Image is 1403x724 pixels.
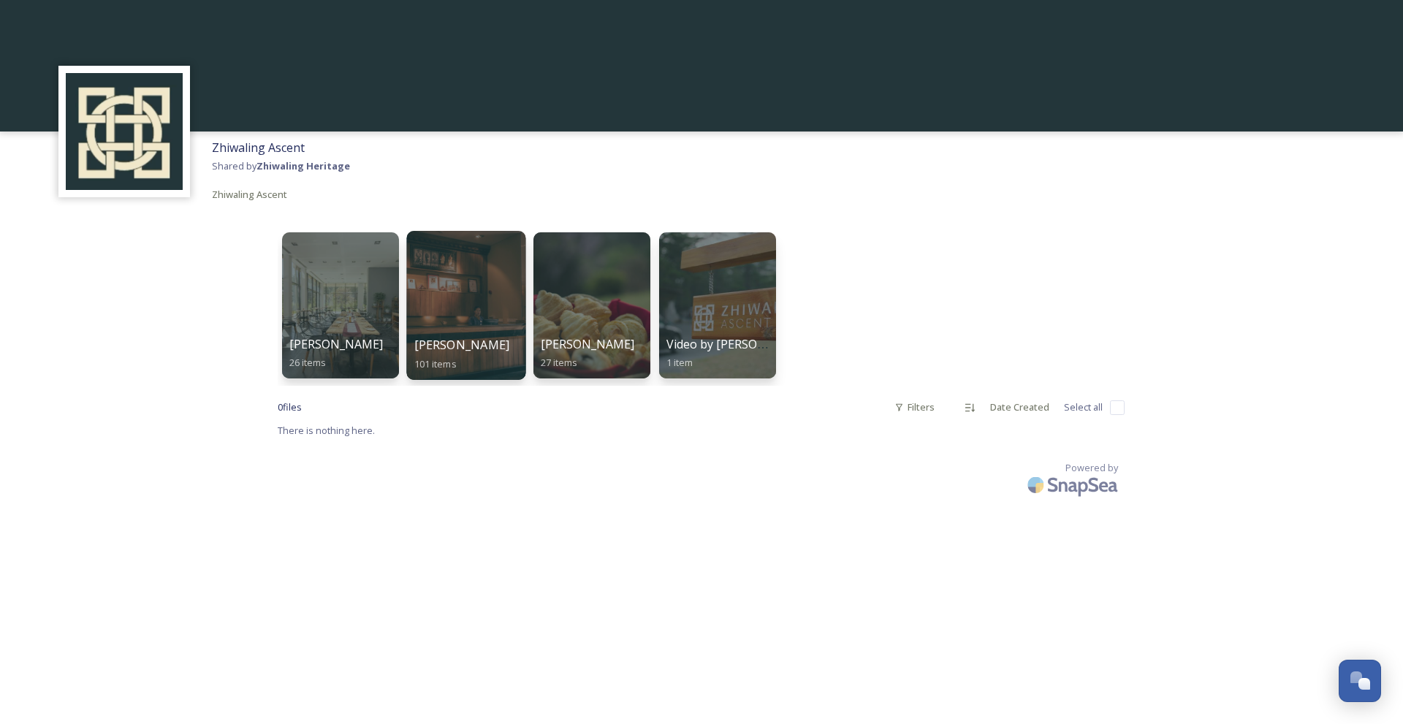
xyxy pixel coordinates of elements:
span: Shared by [212,159,350,172]
div: Date Created [983,393,1057,422]
a: [PERSON_NAME]27 items [529,225,655,378]
div: Filters [887,393,942,422]
span: Select all [1064,400,1103,414]
span: 101 items [414,357,457,370]
span: 1 item [666,356,693,369]
img: Screenshot%202025-04-29%20at%2011.05.50.png [66,73,183,190]
button: Open Chat [1339,660,1381,702]
a: Video by [PERSON_NAME]1 item [655,225,780,378]
span: Powered by [1065,461,1118,475]
span: 27 items [541,356,577,369]
a: Zhiwaling Ascent [212,186,287,203]
img: SnapSea Logo [1023,468,1125,502]
strong: Zhiwaling Heritage [256,159,350,172]
span: [PERSON_NAME] [414,337,510,353]
span: Zhiwaling Ascent [212,140,305,156]
span: [PERSON_NAME] [541,336,634,352]
a: [PERSON_NAME]26 items [278,225,403,378]
span: [PERSON_NAME] [289,336,383,352]
span: Video by [PERSON_NAME] [666,336,810,352]
span: There is nothing here. [278,424,375,437]
span: 0 file s [278,400,302,414]
a: [PERSON_NAME]101 items [403,225,529,378]
span: 26 items [289,356,326,369]
span: Zhiwaling Ascent [212,188,287,201]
